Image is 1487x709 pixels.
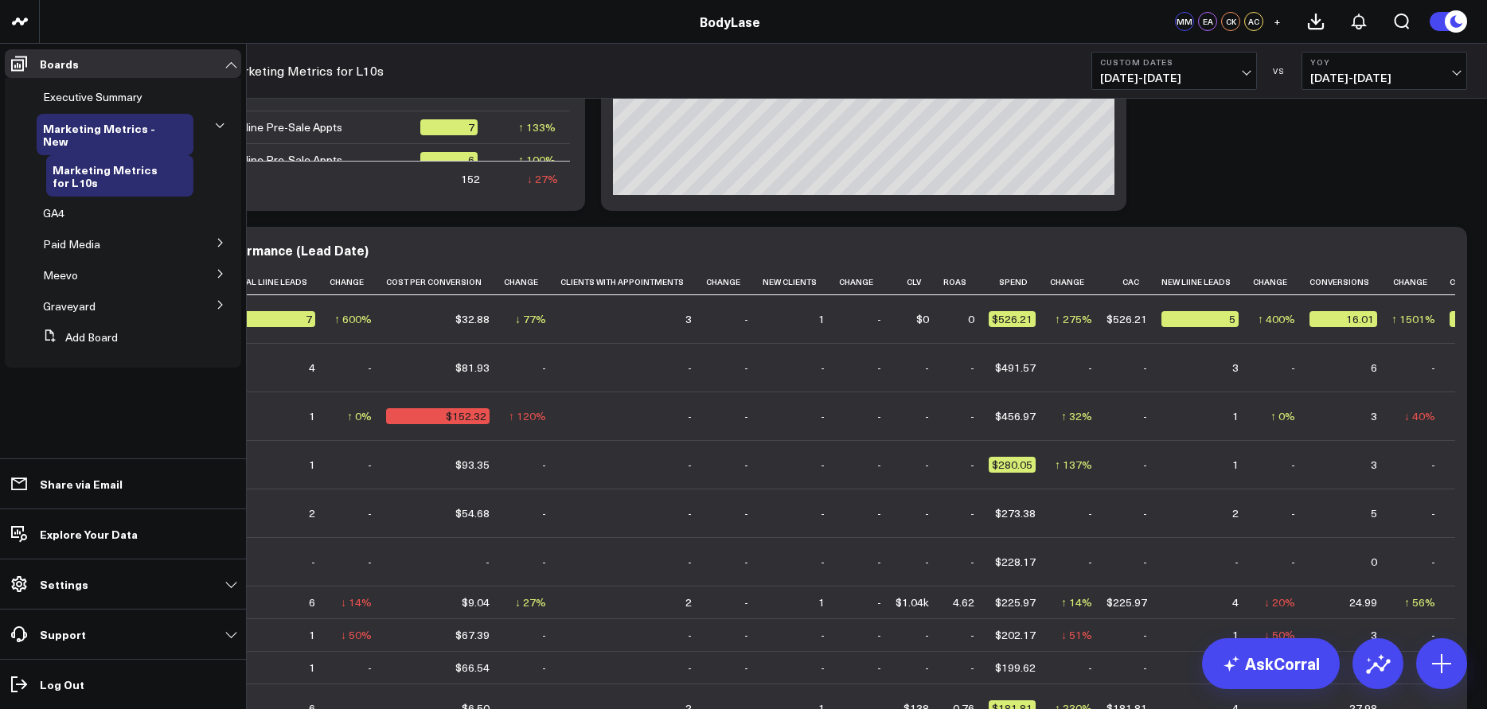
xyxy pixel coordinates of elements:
div: - [1088,660,1092,676]
div: ↓ 14% [341,594,372,610]
a: Marketing Metrics for L10s [225,62,384,80]
th: Change [1050,269,1106,295]
span: Executive Summary [43,89,142,104]
div: ↑ 1501% [1391,311,1435,327]
div: ↑ 100% [518,152,556,168]
div: - [542,627,546,643]
div: - [1143,627,1147,643]
div: - [821,505,825,521]
div: 3 [1371,408,1377,424]
div: - [877,457,881,473]
div: - [1291,457,1295,473]
div: ↓ 27% [527,171,558,187]
div: 6 [309,594,315,610]
div: - [744,457,748,473]
div: - [1143,408,1147,424]
div: - [744,660,748,676]
div: ↑ 56% [1404,594,1435,610]
p: Boards [40,57,79,70]
th: Clients With Appointments [560,269,706,295]
div: - [542,457,546,473]
div: $228.17 [995,554,1036,570]
div: $273.38 [995,505,1036,521]
div: - [1431,627,1435,643]
div: 152 [461,171,480,187]
div: 3 [685,311,692,327]
div: - [1143,554,1147,570]
div: - [877,360,881,376]
p: Settings [40,578,88,590]
th: Clv [896,269,943,295]
div: - [925,554,929,570]
a: Paid Media [43,238,100,251]
div: $152.32 [386,408,490,424]
th: Cac [1106,269,1161,295]
div: - [744,554,748,570]
th: Total Liine Leads [231,269,330,295]
a: Log Out [5,670,241,699]
div: - [688,360,692,376]
div: - [688,408,692,424]
div: ↑ 133% [518,119,556,135]
div: - [744,594,748,610]
div: 1 [309,660,315,676]
div: $93.35 [455,457,490,473]
div: $0 [916,311,929,327]
p: Log Out [40,678,84,691]
div: - [1088,505,1092,521]
span: Paid Media [43,236,100,251]
th: Change [504,269,560,295]
div: - [688,505,692,521]
div: - [744,408,748,424]
span: Marketing Metrics for L10s [53,162,158,190]
div: CK [1221,12,1240,31]
p: Support [40,628,86,641]
div: AC [1244,12,1263,31]
div: 5 [1161,311,1239,327]
div: - [486,554,490,570]
div: ↓ 50% [341,627,372,643]
div: ↑ 14% [1061,594,1092,610]
div: - [970,660,974,676]
div: $199.62 [995,660,1036,676]
div: - [877,408,881,424]
div: - [821,627,825,643]
div: ↑ 275% [1055,311,1092,327]
div: - [368,457,372,473]
div: - [925,408,929,424]
a: Graveyard [43,300,96,313]
div: - [1431,505,1435,521]
span: Marketing Metrics - New [43,120,155,149]
div: 2 [685,594,692,610]
div: - [1431,554,1435,570]
span: [DATE] - [DATE] [1100,72,1248,84]
div: 2 [309,505,315,521]
div: $225.97 [995,594,1036,610]
div: $66.54 [455,660,490,676]
div: 3 [1232,360,1239,376]
a: Meevo [43,269,78,282]
div: - [1088,360,1092,376]
div: - [821,360,825,376]
div: - [1291,554,1295,570]
div: - [542,505,546,521]
div: - [688,660,692,676]
div: ↓ 40% [1404,408,1435,424]
div: $526.21 [1106,311,1147,327]
th: Change [1253,269,1309,295]
div: - [877,594,881,610]
div: 1 [818,594,825,610]
button: YoY[DATE]-[DATE] [1302,52,1467,90]
div: $9.04 [462,594,490,610]
div: 6 [420,152,478,168]
div: - [744,311,748,327]
th: Change [839,269,896,295]
div: - [821,457,825,473]
div: $526.21 [989,311,1036,327]
div: - [970,505,974,521]
div: ↑ 400% [1258,311,1295,327]
div: 1 [309,627,315,643]
th: Change [330,269,386,295]
div: $32.88 [455,311,490,327]
div: 0 [1371,554,1377,570]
